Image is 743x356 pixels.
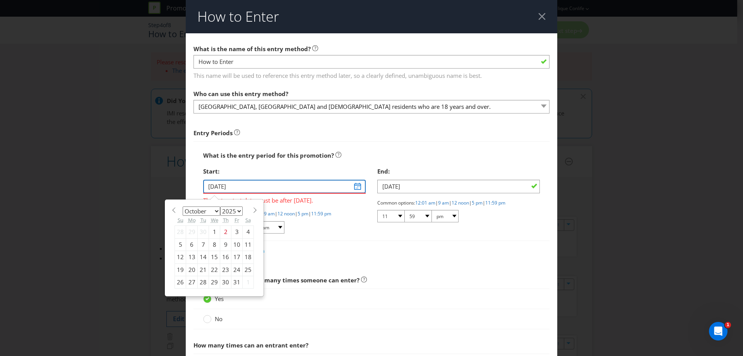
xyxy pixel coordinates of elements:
[197,9,279,24] h2: How to Enter
[415,199,435,206] a: 12:01 am
[243,276,254,288] div: 1
[200,217,206,224] abbr: Tuesday
[452,199,469,206] a: 12 noon
[211,217,218,224] abbr: Wednesday
[725,322,731,328] span: 1
[220,276,231,288] div: 30
[231,263,243,276] div: 24
[220,263,231,276] div: 23
[186,251,198,263] div: 13
[193,45,311,53] span: What is the name of this entry method?
[178,217,183,224] abbr: Sunday
[483,199,485,206] span: |
[175,238,186,251] div: 5
[193,341,308,349] span: How many times can an entrant enter?
[243,251,254,263] div: 18
[223,217,229,224] abbr: Thursday
[186,276,198,288] div: 27
[209,263,220,276] div: 22
[186,226,198,238] div: 29
[193,129,233,137] strong: Entry Periods
[709,322,728,341] iframe: Intercom live chat
[188,217,196,224] abbr: Monday
[209,226,220,238] div: 1
[209,276,220,288] div: 29
[438,199,449,206] a: 9 am
[449,199,452,206] span: |
[469,199,472,206] span: |
[220,238,231,251] div: 9
[220,226,231,238] div: 2
[311,210,331,217] a: 11:59 pm
[198,226,209,238] div: 30
[209,251,220,263] div: 15
[295,210,298,217] span: |
[175,276,186,288] div: 26
[193,69,550,80] span: This name will be used to reference this entry method later, so a clearly defined, unambiguous na...
[198,276,209,288] div: 28
[298,210,308,217] a: 5 pm
[243,238,254,251] div: 11
[203,180,366,193] input: DD/MM/YY
[198,251,209,263] div: 14
[264,210,275,217] a: 9 am
[203,194,366,205] span: The entry start date must be after [DATE].
[215,315,223,323] span: No
[175,263,186,276] div: 19
[220,251,231,263] div: 16
[231,226,243,238] div: 3
[193,276,360,284] span: Are there limits on how many times someone can enter?
[231,276,243,288] div: 31
[275,210,277,217] span: |
[435,199,438,206] span: |
[193,90,288,98] span: Who can use this entry method?
[175,226,186,238] div: 28
[485,199,505,206] a: 11:59 pm
[377,180,540,193] input: DD/MM/YY
[198,263,209,276] div: 21
[277,210,295,217] a: 12 noon
[243,263,254,276] div: 25
[186,238,198,251] div: 6
[198,238,209,251] div: 7
[472,199,483,206] a: 5 pm
[245,217,251,224] abbr: Saturday
[377,163,540,179] div: End:
[243,226,254,238] div: 4
[377,199,415,206] span: Common options:
[215,295,224,303] span: Yes
[235,217,239,224] abbr: Friday
[203,151,334,159] span: What is the entry period for this promotion?
[203,163,366,179] div: Start:
[231,251,243,263] div: 17
[186,263,198,276] div: 20
[308,210,311,217] span: |
[175,251,186,263] div: 12
[231,238,243,251] div: 10
[209,238,220,251] div: 8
